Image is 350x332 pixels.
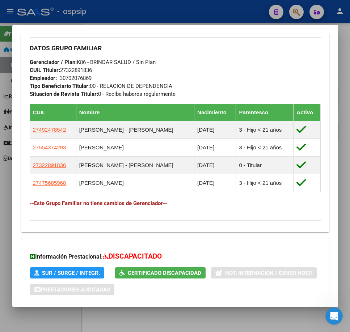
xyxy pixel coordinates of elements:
span: 0 - Recibe haberes regularmente [30,91,176,97]
span: 00 - RELACION DE DEPENDENCIA [30,83,172,89]
h4: --Este Grupo Familiar no tiene cambios de Gerenciador-- [30,199,321,207]
td: 3 - Hijo < 21 años [236,174,294,192]
span: SUR / SURGE / INTEGR. [42,270,100,276]
span: K86 - BRINDAR SALUD / Sin Plan [30,59,156,65]
td: [PERSON_NAME] - [PERSON_NAME] [76,157,194,174]
span: 27554374293 [33,144,66,150]
span: 27322891836 [30,67,92,73]
strong: CUIL Titular: [30,67,60,73]
th: Nombre [76,104,194,121]
strong: Tipo Beneficiario Titular: [30,83,90,89]
iframe: Intercom live chat [325,307,343,325]
th: CUIL [30,104,76,121]
button: Certificado Discapacidad [115,267,206,278]
strong: Gerenciador / Plan: [30,59,77,65]
span: Certificado Discapacidad [128,270,201,276]
span: Not. Internacion / Censo Hosp. [225,270,312,276]
td: [DATE] [194,121,236,139]
td: 0 - Titular [236,157,294,174]
th: Parentesco [236,104,294,121]
span: DISCAPACITADO [109,252,162,260]
td: [DATE] [194,174,236,192]
td: [PERSON_NAME] - [PERSON_NAME] [76,121,194,139]
td: [DATE] [194,139,236,157]
button: SUR / SURGE / INTEGR. [30,267,104,278]
td: [PERSON_NAME] [76,174,194,192]
span: 27322891836 [33,162,66,168]
div: 30702076869 [60,74,92,82]
td: 3 - Hijo < 21 años [236,121,294,139]
td: [PERSON_NAME] [76,139,194,157]
td: [DATE] [194,157,236,174]
h3: Información Prestacional: [30,251,320,262]
td: 3 - Hijo < 21 años [236,139,294,157]
button: Not. Internacion / Censo Hosp. [211,267,317,278]
th: Nacimiento [194,104,236,121]
span: 27475685968 [33,180,66,186]
button: Prestaciones Auditadas [30,284,114,295]
strong: Empleador: [30,75,57,81]
h3: DATOS GRUPO FAMILIAR [30,44,321,52]
span: Prestaciones Auditadas [41,286,110,293]
span: 27492478542 [33,127,66,133]
strong: Situacion de Revista Titular: [30,91,98,97]
th: Activo [294,104,320,121]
